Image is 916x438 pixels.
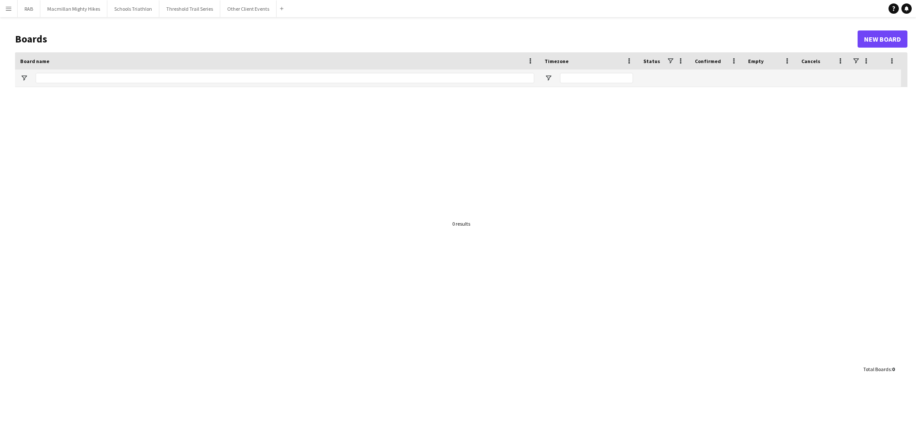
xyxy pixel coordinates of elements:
[40,0,107,17] button: Macmillan Mighty Hikes
[801,58,820,64] span: Cancels
[892,366,895,372] span: 0
[863,361,895,378] div: :
[643,58,660,64] span: Status
[159,0,220,17] button: Threshold Trail Series
[20,58,49,64] span: Board name
[452,221,470,227] div: 0 results
[220,0,277,17] button: Other Client Events
[858,30,907,48] a: New Board
[15,33,858,45] h1: Boards
[560,73,633,83] input: Timezone Filter Input
[107,0,159,17] button: Schools Triathlon
[36,73,534,83] input: Board name Filter Input
[18,0,40,17] button: RAB
[20,74,28,82] button: Open Filter Menu
[695,58,721,64] span: Confirmed
[545,58,569,64] span: Timezone
[863,366,891,372] span: Total Boards
[748,58,764,64] span: Empty
[545,74,552,82] button: Open Filter Menu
